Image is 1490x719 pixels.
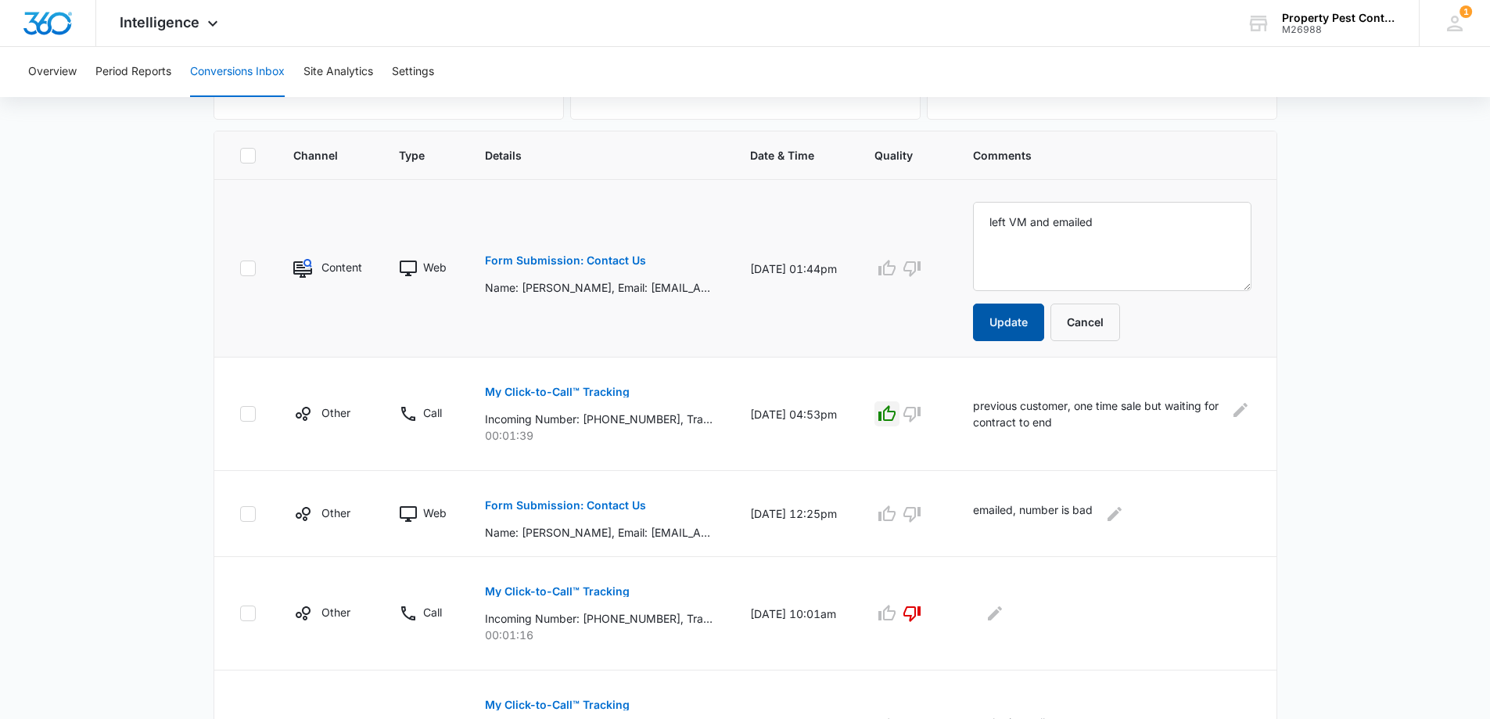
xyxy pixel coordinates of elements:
[731,358,856,471] td: [DATE] 04:53pm
[1459,5,1472,18] div: notifications count
[485,147,690,164] span: Details
[392,47,434,97] button: Settings
[485,524,713,541] p: Name: [PERSON_NAME], Email: [EMAIL_ADDRESS][DOMAIN_NAME], Phone: [PHONE_NUMBER], Questions or Com...
[485,242,646,279] button: Form Submission: Contact Us
[731,180,856,358] td: [DATE] 01:44pm
[28,47,77,97] button: Overview
[973,304,1044,341] button: Update
[874,147,913,164] span: Quality
[303,47,373,97] button: Site Analytics
[1282,12,1396,24] div: account name
[1050,304,1120,341] button: Cancel
[423,404,442,421] p: Call
[321,604,350,620] p: Other
[485,373,630,411] button: My Click-to-Call™ Tracking
[1459,5,1472,18] span: 1
[485,487,646,524] button: Form Submission: Contact Us
[750,147,814,164] span: Date & Time
[321,259,361,275] p: Content
[485,411,713,427] p: Incoming Number: [PHONE_NUMBER], Tracking Number: [PHONE_NUMBER], Ring To: [PHONE_NUMBER], Caller...
[95,47,171,97] button: Period Reports
[399,147,425,164] span: Type
[485,279,713,296] p: Name: [PERSON_NAME], Email: [EMAIL_ADDRESS][DOMAIN_NAME], Phone: [PHONE_NUMBER], Questions or Com...
[485,573,630,610] button: My Click-to-Call™ Tracking
[982,601,1007,626] button: Edit Comments
[973,502,1093,527] p: emailed, number is bad
[485,610,713,627] p: Incoming Number: [PHONE_NUMBER], Tracking Number: [PHONE_NUMBER], Ring To: [PHONE_NUMBER], Caller...
[321,505,350,521] p: Other
[485,500,646,511] p: Form Submission: Contact Us
[973,147,1228,164] span: Comments
[485,386,630,397] p: My Click-to-Call™ Tracking
[293,147,339,164] span: Channel
[485,427,713,444] p: 00:01:39
[423,505,447,521] p: Web
[973,397,1221,430] p: previous customer, one time sale but waiting for contract to end
[1102,502,1127,527] button: Edit Comments
[485,627,713,643] p: 00:01:16
[973,202,1251,291] textarea: left VM and emailed
[321,404,350,421] p: Other
[1230,397,1251,422] button: Edit Comments
[485,255,646,266] p: Form Submission: Contact Us
[731,471,856,557] td: [DATE] 12:25pm
[423,259,447,275] p: Web
[423,604,442,620] p: Call
[485,586,630,597] p: My Click-to-Call™ Tracking
[1282,24,1396,35] div: account id
[120,14,199,31] span: Intelligence
[731,557,856,670] td: [DATE] 10:01am
[190,47,285,97] button: Conversions Inbox
[485,699,630,710] p: My Click-to-Call™ Tracking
